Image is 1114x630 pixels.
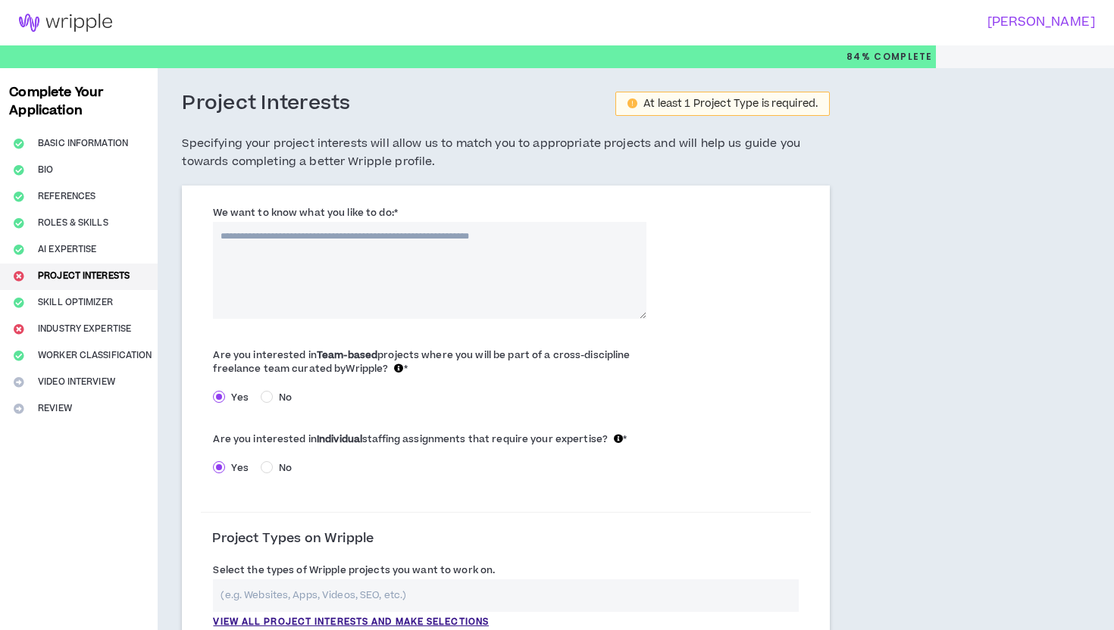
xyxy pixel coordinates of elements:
[273,461,298,475] span: No
[317,348,377,362] b: Team-based
[643,98,818,109] div: At least 1 Project Type is required.
[846,45,933,68] p: 84%
[627,98,637,108] span: exclamation-circle
[213,558,495,582] label: Select the types of Wripple projects you want to work on.
[225,391,254,404] span: Yes
[213,348,630,376] span: Are you interested in projects where you will be part of a cross-discipline freelance team curate...
[213,432,623,446] span: Are you interested in staffing assignments that require your expertise?
[213,616,489,629] p: View all project interests and make selections
[182,91,350,117] h3: Project Interests
[212,531,374,547] h3: Project Types on Wripple
[871,50,933,64] span: Complete
[225,461,254,475] span: Yes
[213,579,799,612] input: (e.g. Websites, Apps, Videos, SEO, etc.)
[273,391,298,404] span: No
[182,135,830,171] h5: Specifying your project interests will allow us to match you to appropriate projects and will hel...
[3,83,155,120] h3: Complete Your Application
[213,201,397,225] label: We want to know what you like to do:
[317,432,362,446] b: Individual
[548,15,1096,30] h3: [PERSON_NAME]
